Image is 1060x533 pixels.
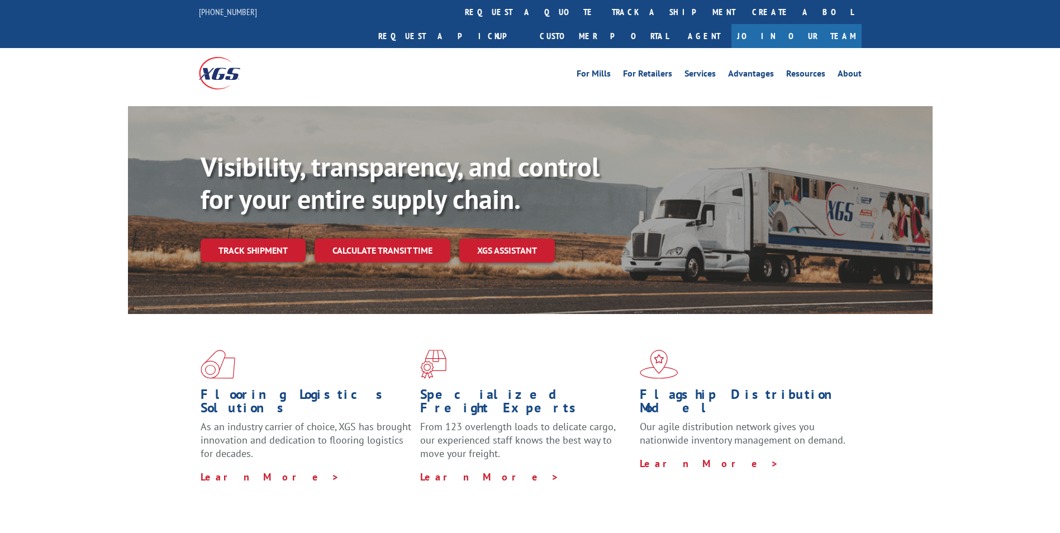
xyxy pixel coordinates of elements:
a: Request a pickup [370,24,531,48]
img: xgs-icon-flagship-distribution-model-red [640,350,678,379]
a: [PHONE_NUMBER] [199,6,257,17]
a: Calculate transit time [315,239,450,263]
span: Our agile distribution network gives you nationwide inventory management on demand. [640,420,845,446]
a: Learn More > [201,470,340,483]
a: For Retailers [623,69,672,82]
h1: Specialized Freight Experts [420,388,631,420]
h1: Flagship Distribution Model [640,388,851,420]
img: xgs-icon-focused-on-flooring-red [420,350,446,379]
a: Join Our Team [731,24,862,48]
a: Customer Portal [531,24,677,48]
a: Learn More > [420,470,559,483]
a: Services [685,69,716,82]
p: From 123 overlength loads to delicate cargo, our experienced staff knows the best way to move you... [420,420,631,470]
a: Resources [786,69,825,82]
img: xgs-icon-total-supply-chain-intelligence-red [201,350,235,379]
a: XGS ASSISTANT [459,239,555,263]
span: As an industry carrier of choice, XGS has brought innovation and dedication to flooring logistics... [201,420,411,460]
a: Agent [677,24,731,48]
a: Learn More > [640,457,779,470]
h1: Flooring Logistics Solutions [201,388,412,420]
a: Track shipment [201,239,306,262]
a: For Mills [577,69,611,82]
a: About [838,69,862,82]
b: Visibility, transparency, and control for your entire supply chain. [201,149,600,216]
a: Advantages [728,69,774,82]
